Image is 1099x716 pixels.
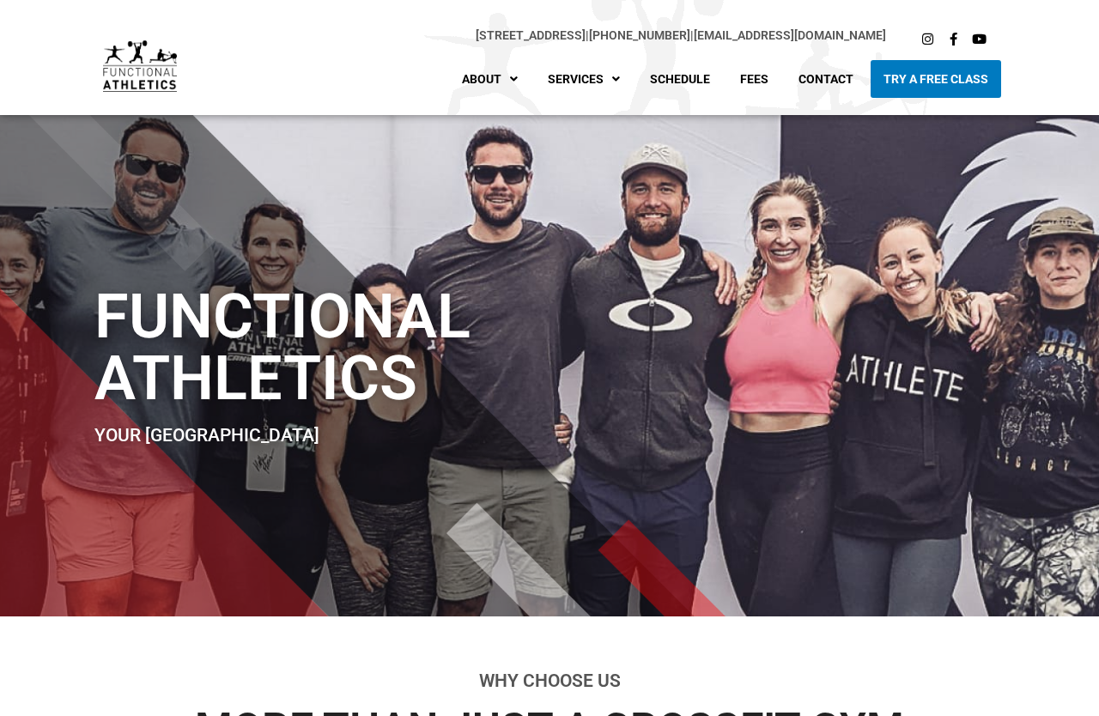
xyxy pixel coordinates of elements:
[103,40,177,92] img: default-logo
[589,28,690,42] a: [PHONE_NUMBER]
[94,427,634,445] h2: Your [GEOGRAPHIC_DATA]
[211,26,886,46] p: |
[786,60,866,98] a: Contact
[449,60,531,98] a: About
[694,28,886,42] a: [EMAIL_ADDRESS][DOMAIN_NAME]
[476,28,589,42] span: |
[637,60,723,98] a: Schedule
[476,28,586,42] a: [STREET_ADDRESS]
[727,60,781,98] a: Fees
[94,286,634,410] h1: Functional Athletics
[535,60,633,98] a: Services
[871,60,1001,98] a: Try A Free Class
[73,672,1026,690] h2: Why Choose Us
